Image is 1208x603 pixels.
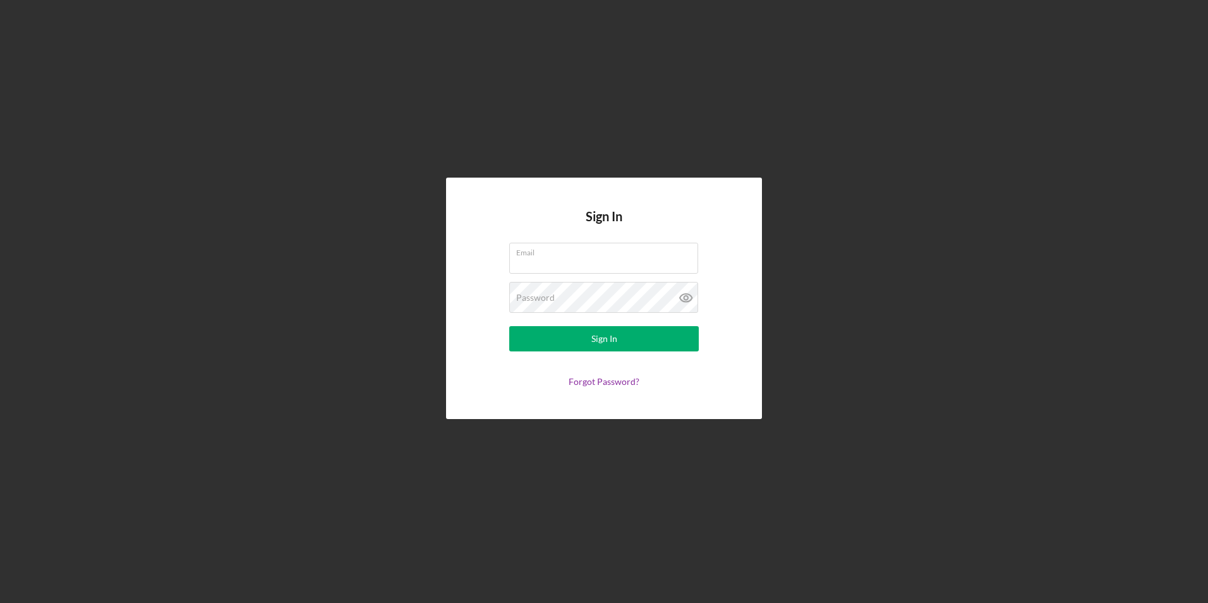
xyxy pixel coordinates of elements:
[591,326,617,351] div: Sign In
[509,326,699,351] button: Sign In
[516,243,698,257] label: Email
[516,293,555,303] label: Password
[586,209,622,243] h4: Sign In
[569,376,639,387] a: Forgot Password?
